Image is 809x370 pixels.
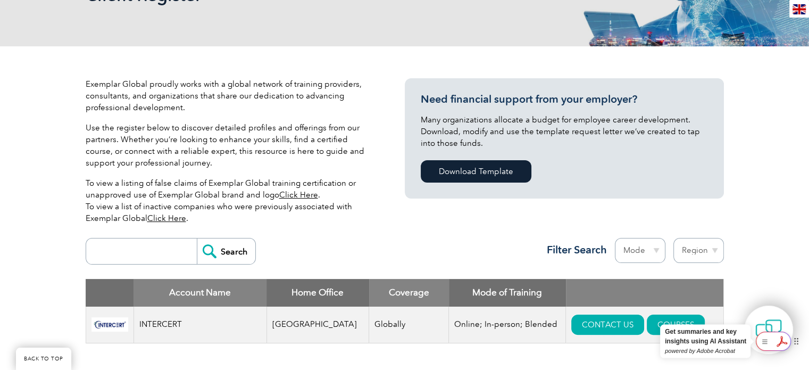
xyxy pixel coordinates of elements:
[134,307,266,343] td: INTERCERT
[197,239,255,264] input: Search
[86,78,373,113] p: Exemplar Global proudly works with a global network of training providers, consultants, and organ...
[91,317,128,332] img: f72924ac-d9bc-ea11-a814-000d3a79823d-logo.jpg
[266,307,369,343] td: [GEOGRAPHIC_DATA]
[449,307,566,343] td: Online; In-person; Blended
[134,279,266,307] th: Account Name: activate to sort column descending
[571,315,644,335] a: CONTACT US
[369,307,449,343] td: Globally
[86,177,373,224] p: To view a listing of false claims of Exemplar Global training certification or unapproved use of ...
[540,243,607,257] h3: Filter Search
[449,279,566,307] th: Mode of Training: activate to sort column ascending
[566,279,723,307] th: : activate to sort column ascending
[793,4,806,14] img: en
[421,93,708,106] h3: Need financial support from your employer?
[421,160,531,183] a: Download Template
[266,279,369,307] th: Home Office: activate to sort column ascending
[279,190,318,200] a: Click Here
[147,213,186,223] a: Click Here
[16,348,71,370] a: BACK TO TOP
[369,279,449,307] th: Coverage: activate to sort column ascending
[421,114,708,149] p: Many organizations allocate a budget for employee career development. Download, modify and use th...
[755,317,782,343] img: contact-chat.png
[647,315,705,335] a: COURSES
[86,122,373,169] p: Use the register below to discover detailed profiles and offerings from our partners. Whether you...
